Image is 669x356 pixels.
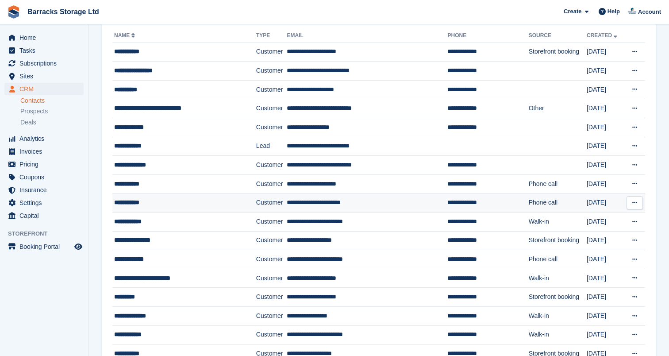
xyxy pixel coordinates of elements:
[587,156,624,175] td: [DATE]
[19,171,73,183] span: Coupons
[587,32,619,39] a: Created
[529,231,587,250] td: Storefront booking
[4,70,84,82] a: menu
[19,70,73,82] span: Sites
[4,197,84,209] a: menu
[19,44,73,57] span: Tasks
[19,197,73,209] span: Settings
[587,193,624,213] td: [DATE]
[529,43,587,62] td: Storefront booking
[19,158,73,170] span: Pricing
[4,132,84,145] a: menu
[529,174,587,193] td: Phone call
[19,132,73,145] span: Analytics
[114,32,137,39] a: Name
[529,213,587,232] td: Walk-in
[256,43,287,62] td: Customer
[4,145,84,158] a: menu
[4,184,84,196] a: menu
[447,29,528,43] th: Phone
[256,213,287,232] td: Customer
[20,107,48,116] span: Prospects
[587,174,624,193] td: [DATE]
[4,83,84,95] a: menu
[638,8,661,16] span: Account
[529,99,587,118] td: Other
[19,145,73,158] span: Invoices
[8,229,88,238] span: Storefront
[256,29,287,43] th: Type
[529,307,587,326] td: Walk-in
[19,209,73,222] span: Capital
[564,7,581,16] span: Create
[256,174,287,193] td: Customer
[587,99,624,118] td: [DATE]
[587,43,624,62] td: [DATE]
[256,325,287,344] td: Customer
[587,250,624,269] td: [DATE]
[587,307,624,326] td: [DATE]
[529,288,587,307] td: Storefront booking
[256,269,287,288] td: Customer
[256,99,287,118] td: Customer
[4,44,84,57] a: menu
[20,107,84,116] a: Prospects
[19,83,73,95] span: CRM
[529,269,587,288] td: Walk-in
[529,250,587,269] td: Phone call
[256,156,287,175] td: Customer
[587,288,624,307] td: [DATE]
[19,240,73,253] span: Booking Portal
[256,250,287,269] td: Customer
[256,193,287,213] td: Customer
[4,240,84,253] a: menu
[4,171,84,183] a: menu
[19,184,73,196] span: Insurance
[587,62,624,81] td: [DATE]
[587,231,624,250] td: [DATE]
[256,62,287,81] td: Customer
[587,213,624,232] td: [DATE]
[607,7,620,16] span: Help
[529,325,587,344] td: Walk-in
[4,209,84,222] a: menu
[24,4,103,19] a: Barracks Storage Ltd
[4,57,84,70] a: menu
[287,29,447,43] th: Email
[256,118,287,137] td: Customer
[4,158,84,170] a: menu
[256,80,287,99] td: Customer
[256,288,287,307] td: Customer
[529,29,587,43] th: Source
[20,118,84,127] a: Deals
[587,137,624,156] td: [DATE]
[628,7,637,16] img: Jack Ward
[73,241,84,252] a: Preview store
[587,80,624,99] td: [DATE]
[4,31,84,44] a: menu
[587,118,624,137] td: [DATE]
[256,137,287,156] td: Lead
[529,193,587,213] td: Phone call
[20,97,84,105] a: Contacts
[256,231,287,250] td: Customer
[20,118,36,127] span: Deals
[587,269,624,288] td: [DATE]
[587,325,624,344] td: [DATE]
[19,31,73,44] span: Home
[256,307,287,326] td: Customer
[7,5,20,19] img: stora-icon-8386f47178a22dfd0bd8f6a31ec36ba5ce8667c1dd55bd0f319d3a0aa187defe.svg
[19,57,73,70] span: Subscriptions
